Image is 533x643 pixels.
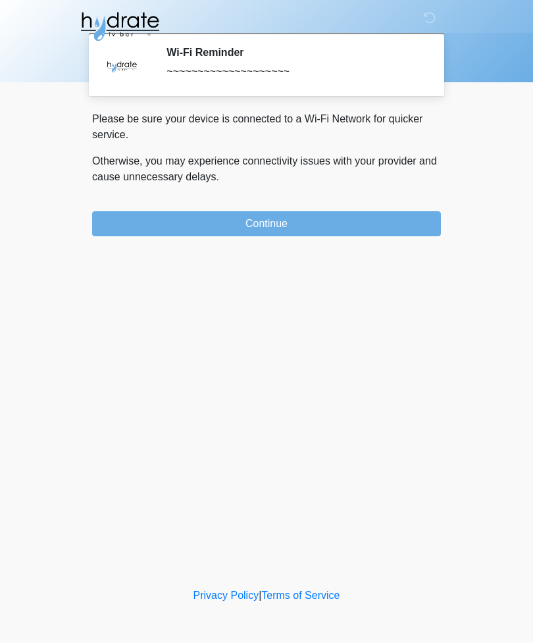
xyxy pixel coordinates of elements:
[193,590,259,601] a: Privacy Policy
[92,153,441,185] p: Otherwise, you may experience connectivity issues with your provider and cause unnecessary delays
[259,590,261,601] a: |
[261,590,340,601] a: Terms of Service
[166,64,421,80] div: ~~~~~~~~~~~~~~~~~~~~
[92,211,441,236] button: Continue
[216,171,219,182] span: .
[102,46,141,86] img: Agent Avatar
[79,10,161,43] img: Hydrate IV Bar - Fort Collins Logo
[92,111,441,143] p: Please be sure your device is connected to a Wi-Fi Network for quicker service.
